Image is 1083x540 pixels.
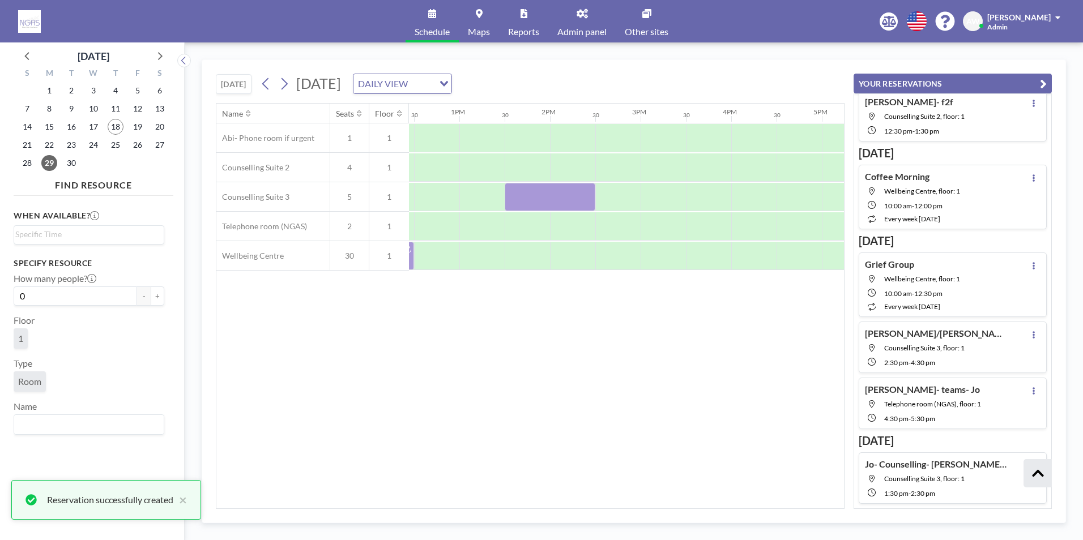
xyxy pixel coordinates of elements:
span: Tuesday, September 23, 2025 [63,137,79,153]
button: [DATE] [216,74,251,94]
div: 2PM [541,108,556,116]
h3: Specify resource [14,258,164,268]
div: 30 [502,112,509,119]
div: M [39,67,61,82]
input: Search for option [15,228,157,241]
h4: Jo- Counselling- [PERSON_NAME]- F2F [865,458,1007,470]
span: Monday, September 15, 2025 [41,119,57,135]
label: Floor [14,315,35,326]
span: Maps [468,27,490,36]
span: 5 [330,192,369,202]
h4: FIND RESOURCE [14,175,173,191]
div: Search for option [14,226,164,243]
span: Thursday, September 4, 2025 [108,83,123,98]
span: - [912,202,914,210]
span: Reports [508,27,539,36]
span: every week [DATE] [884,302,940,311]
span: Schedule [415,27,450,36]
span: Admin panel [557,27,607,36]
div: S [148,67,170,82]
span: 2 [330,221,369,232]
div: 30 [411,112,418,119]
span: AW [966,16,980,27]
div: Search for option [14,415,164,434]
div: 3PM [632,108,646,116]
span: Saturday, September 27, 2025 [152,137,168,153]
span: Sunday, September 7, 2025 [19,101,35,117]
label: Type [14,358,32,369]
span: Counselling Suite 2, floor: 1 [884,112,965,121]
div: Search for option [353,74,451,93]
span: Friday, September 12, 2025 [130,101,146,117]
span: 5:30 PM [911,414,935,423]
span: Wednesday, September 3, 2025 [86,83,101,98]
span: 1 [330,133,369,143]
span: Wellbeing Centre, floor: 1 [884,275,960,283]
h4: [PERSON_NAME]/[PERSON_NAME]- f2f- 1:1 [865,328,1007,339]
div: Name [222,109,243,119]
span: Friday, September 26, 2025 [130,137,146,153]
span: Counselling Suite 3, floor: 1 [884,344,965,352]
span: Saturday, September 6, 2025 [152,83,168,98]
div: 5PM [813,108,828,116]
span: 12:00 PM [914,202,943,210]
span: Sunday, September 28, 2025 [19,155,35,171]
button: YOUR RESERVATIONS [854,74,1052,93]
span: Other sites [625,27,668,36]
span: Saturday, September 13, 2025 [152,101,168,117]
button: + [151,286,164,306]
div: Reservation successfully created [47,493,173,507]
span: Admin [987,23,1008,31]
span: DAILY VIEW [356,76,410,91]
span: 2:30 PM [911,489,935,498]
input: Search for option [411,76,433,91]
div: 4PM [723,108,737,116]
img: organization-logo [18,10,41,33]
span: 1:30 PM [884,489,909,498]
span: Counselling Suite 2 [216,162,289,173]
span: Counselling Suite 3, floor: 1 [884,474,965,483]
div: F [126,67,148,82]
h3: [DATE] [859,434,1047,448]
span: Counselling Suite 3 [216,192,289,202]
span: Wellbeing Centre [216,251,284,261]
span: 10:00 AM [884,202,912,210]
span: Monday, September 22, 2025 [41,137,57,153]
label: Name [14,401,37,412]
span: Tuesday, September 2, 2025 [63,83,79,98]
span: Wednesday, September 17, 2025 [86,119,101,135]
span: 1 [369,192,409,202]
span: 1 [369,162,409,173]
h4: Grief Group [865,259,914,270]
div: Seats [336,109,354,119]
span: - [909,358,911,367]
div: [DATE] [78,48,109,64]
span: Saturday, September 20, 2025 [152,119,168,135]
div: Floor [375,109,394,119]
div: W [83,67,105,82]
span: 12:30 PM [884,127,913,135]
span: 1:30 PM [915,127,939,135]
span: Monday, September 8, 2025 [41,101,57,117]
input: Search for option [15,417,157,432]
span: Thursday, September 25, 2025 [108,137,123,153]
div: T [61,67,83,82]
span: Sunday, September 21, 2025 [19,137,35,153]
h3: [DATE] [859,146,1047,160]
span: Thursday, September 18, 2025 [108,119,123,135]
span: 1 [18,333,23,344]
span: 4:30 PM [884,414,909,423]
span: Tuesday, September 9, 2025 [63,101,79,117]
span: Wellbeing Centre, floor: 1 [884,187,960,195]
span: Tuesday, September 30, 2025 [63,155,79,171]
span: Thursday, September 11, 2025 [108,101,123,117]
span: 1 [369,133,409,143]
span: - [913,127,915,135]
span: Sunday, September 14, 2025 [19,119,35,135]
button: close [173,493,187,507]
label: How many people? [14,273,96,284]
span: Friday, September 5, 2025 [130,83,146,98]
span: [PERSON_NAME] [987,12,1051,22]
div: 30 [683,112,690,119]
span: 1 [369,251,409,261]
